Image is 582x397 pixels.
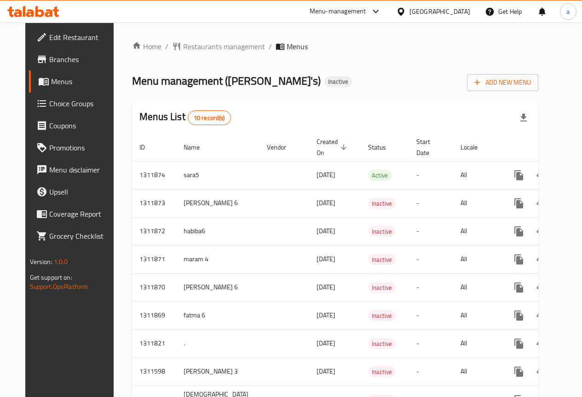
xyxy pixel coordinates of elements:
a: Restaurants management [172,41,265,52]
td: sara5 [176,161,259,189]
span: Edit Restaurant [49,32,115,43]
div: Active [368,170,392,181]
div: Inactive [324,76,352,87]
span: Inactive [368,282,396,293]
td: [PERSON_NAME] 6 [176,189,259,217]
a: Support.OpsPlatform [30,281,88,293]
td: All [453,357,501,385]
span: Start Date [416,136,442,158]
button: Change Status [530,361,552,383]
span: Choice Groups [49,98,115,109]
span: Promotions [49,142,115,153]
td: - [409,161,453,189]
a: Home [132,41,161,52]
button: Change Status [530,164,552,186]
td: - [409,217,453,245]
span: Coupons [49,120,115,131]
button: more [508,220,530,242]
td: habiba6 [176,217,259,245]
span: Inactive [368,311,396,321]
h2: Menus List [139,110,230,125]
div: Export file [513,107,535,129]
span: Inactive [368,339,396,349]
span: Status [368,142,398,153]
span: Name [184,142,212,153]
span: Menu management ( [PERSON_NAME]'s ) [132,70,321,91]
button: more [508,192,530,214]
span: Vendor [267,142,298,153]
span: [DATE] [317,225,335,237]
td: All [453,217,501,245]
td: - [409,329,453,357]
td: All [453,329,501,357]
span: Menus [51,76,115,87]
span: Created On [317,136,350,158]
a: Branches [29,48,122,70]
span: Locale [461,142,490,153]
span: Menus [287,41,308,52]
span: Get support on: [30,271,72,283]
span: Upsell [49,186,115,197]
td: fatma 6 [176,301,259,329]
span: Inactive [368,254,396,265]
td: 1311821 [132,329,176,357]
button: Change Status [530,276,552,299]
td: 1311870 [132,273,176,301]
button: Change Status [530,305,552,327]
span: Inactive [324,78,352,86]
td: All [453,245,501,273]
span: 10 record(s) [188,114,230,122]
td: - [409,301,453,329]
div: Total records count [188,110,231,125]
div: Inactive [368,198,396,209]
button: more [508,305,530,327]
td: All [453,189,501,217]
a: Menus [29,70,122,92]
td: 1311871 [132,245,176,273]
td: 1311872 [132,217,176,245]
td: - [409,273,453,301]
a: Coverage Report [29,203,122,225]
span: Inactive [368,226,396,237]
button: more [508,248,530,270]
li: / [165,41,168,52]
a: Upsell [29,181,122,203]
button: Change Status [530,220,552,242]
td: 1311598 [132,357,176,385]
span: Version: [30,256,52,268]
span: Restaurants management [183,41,265,52]
button: Change Status [530,192,552,214]
td: 1311869 [132,301,176,329]
td: All [453,161,501,189]
span: Coverage Report [49,208,115,219]
td: [PERSON_NAME] 3 [176,357,259,385]
span: Inactive [368,367,396,377]
span: Add New Menu [474,77,531,88]
td: 1311873 [132,189,176,217]
button: Add New Menu [467,74,538,91]
button: Change Status [530,333,552,355]
span: [DATE] [317,365,335,377]
span: Branches [49,54,115,65]
button: more [508,361,530,383]
td: - [409,189,453,217]
div: [GEOGRAPHIC_DATA] [409,6,470,17]
td: All [453,301,501,329]
a: Menu disclaimer [29,159,122,181]
li: / [269,41,272,52]
a: Edit Restaurant [29,26,122,48]
span: ID [139,142,157,153]
span: [DATE] [317,281,335,293]
span: [DATE] [317,309,335,321]
span: [DATE] [317,197,335,209]
td: maram 4 [176,245,259,273]
td: All [453,273,501,301]
td: - [409,357,453,385]
span: [DATE] [317,253,335,265]
a: Choice Groups [29,92,122,115]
